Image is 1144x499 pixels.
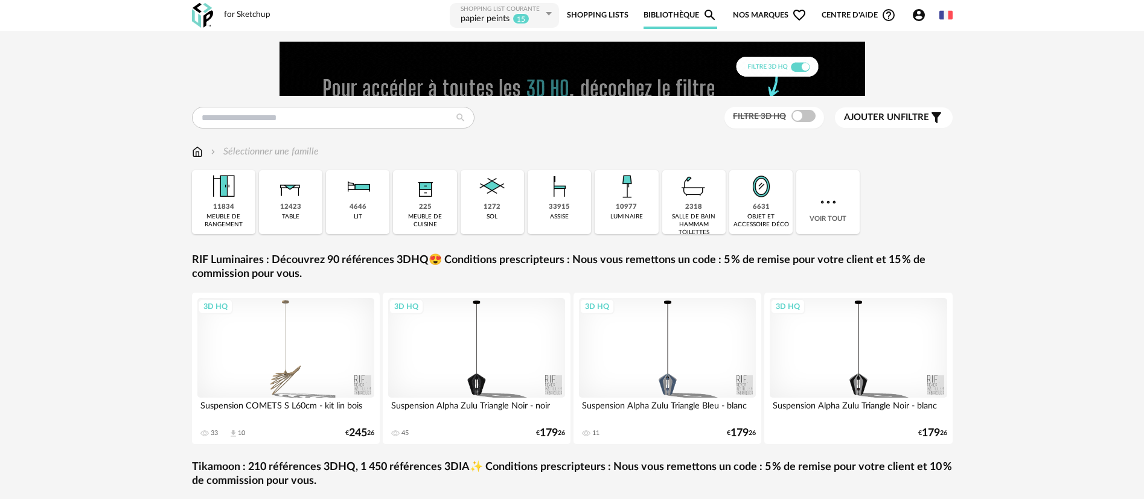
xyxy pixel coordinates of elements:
[644,2,717,29] a: BibliothèqueMagnify icon
[401,429,409,437] div: 45
[484,203,500,212] div: 1272
[419,203,432,212] div: 225
[733,2,807,29] span: Nos marques
[192,145,203,159] img: svg+xml;base64,PHN2ZyB3aWR0aD0iMTYiIGhlaWdodD0iMTciIHZpZXdCb3g9IjAgMCAxNiAxNyIgZmlsbD0ibm9uZSIgeG...
[409,170,441,203] img: Rangement.png
[211,429,218,437] div: 33
[345,429,374,437] div: € 26
[207,170,240,203] img: Meuble%20de%20rangement.png
[733,213,789,229] div: objet et accessoire déco
[192,293,380,444] a: 3D HQ Suspension COMETS S L60cm - kit lin bois 33 Download icon 10 €24526
[274,170,307,203] img: Table.png
[753,203,770,212] div: 6631
[461,13,510,25] div: papier peints
[224,10,270,21] div: for Sketchup
[192,253,953,282] a: RIF Luminaires : Découvrez 90 références 3DHQ😍 Conditions prescripteurs : Nous vous remettons un ...
[727,429,756,437] div: € 26
[730,429,749,437] span: 179
[703,8,717,22] span: Magnify icon
[677,170,710,203] img: Salle%20de%20bain.png
[513,13,529,24] sup: 15
[792,8,807,22] span: Heart Outline icon
[192,3,213,28] img: OXP
[912,8,931,22] span: Account Circle icon
[350,203,366,212] div: 4646
[733,112,786,121] span: Filtre 3D HQ
[610,213,643,221] div: luminaire
[461,5,543,13] div: Shopping List courante
[192,460,953,489] a: Tikamoon : 210 références 3DHQ, 1 450 références 3DIA✨ Conditions prescripteurs : Nous vous remet...
[536,429,565,437] div: € 26
[844,113,901,122] span: Ajouter un
[550,213,569,221] div: assise
[540,429,558,437] span: 179
[844,112,929,124] span: filtre
[388,398,566,422] div: Suspension Alpha Zulu Triangle Noir - noir
[745,170,778,203] img: Miroir.png
[383,293,571,444] a: 3D HQ Suspension Alpha Zulu Triangle Noir - noir 45 €17926
[280,203,301,212] div: 12423
[822,8,896,22] span: Centre d'aideHelp Circle Outline icon
[196,213,252,229] div: meuble de rangement
[764,293,953,444] a: 3D HQ Suspension Alpha Zulu Triangle Noir - blanc €17926
[770,398,947,422] div: Suspension Alpha Zulu Triangle Noir - blanc
[580,299,615,314] div: 3D HQ
[354,213,362,221] div: lit
[238,429,245,437] div: 10
[912,8,926,22] span: Account Circle icon
[389,299,424,314] div: 3D HQ
[939,8,953,22] img: fr
[685,203,702,212] div: 2318
[579,398,756,422] div: Suspension Alpha Zulu Triangle Bleu - blanc
[397,213,453,229] div: meuble de cuisine
[476,170,508,203] img: Sol.png
[543,170,576,203] img: Assise.png
[610,170,643,203] img: Luminaire.png
[349,429,367,437] span: 245
[770,299,805,314] div: 3D HQ
[487,213,497,221] div: sol
[835,107,953,128] button: Ajouter unfiltre Filter icon
[197,398,375,422] div: Suspension COMETS S L60cm - kit lin bois
[208,145,319,159] div: Sélectionner une famille
[574,293,762,444] a: 3D HQ Suspension Alpha Zulu Triangle Bleu - blanc 11 €17926
[929,110,944,125] span: Filter icon
[881,8,896,22] span: Help Circle Outline icon
[918,429,947,437] div: € 26
[796,170,860,234] div: Voir tout
[666,213,722,237] div: salle de bain hammam toilettes
[567,2,628,29] a: Shopping Lists
[208,145,218,159] img: svg+xml;base64,PHN2ZyB3aWR0aD0iMTYiIGhlaWdodD0iMTYiIHZpZXdCb3g9IjAgMCAxNiAxNiIgZmlsbD0ibm9uZSIgeG...
[549,203,570,212] div: 33915
[342,170,374,203] img: Literie.png
[280,42,865,96] img: FILTRE%20HQ%20NEW_V1%20(4).gif
[817,191,839,213] img: more.7b13dc1.svg
[282,213,299,221] div: table
[213,203,234,212] div: 11834
[229,429,238,438] span: Download icon
[592,429,599,437] div: 11
[198,299,233,314] div: 3D HQ
[922,429,940,437] span: 179
[616,203,637,212] div: 10977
